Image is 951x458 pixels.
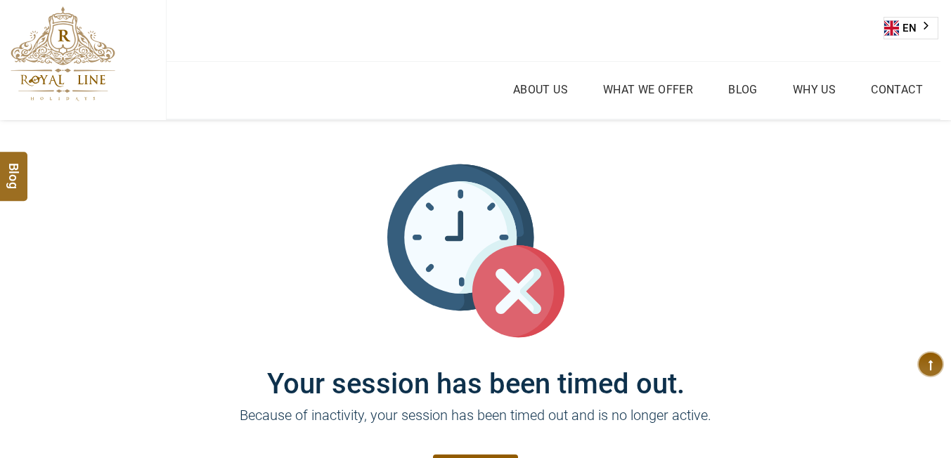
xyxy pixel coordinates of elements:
[54,405,898,447] p: Because of inactivity, your session has been timed out and is no longer active.
[387,162,564,339] img: session_time_out.svg
[11,6,115,101] img: The Royal Line Holidays
[725,79,761,100] a: Blog
[54,339,898,400] h1: Your session has been timed out.
[5,163,23,175] span: Blog
[884,18,938,39] a: EN
[600,79,697,100] a: What we Offer
[884,17,938,39] div: Language
[789,79,839,100] a: Why Us
[510,79,571,100] a: About Us
[867,79,926,100] a: Contact
[884,17,938,39] aside: Language selected: English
